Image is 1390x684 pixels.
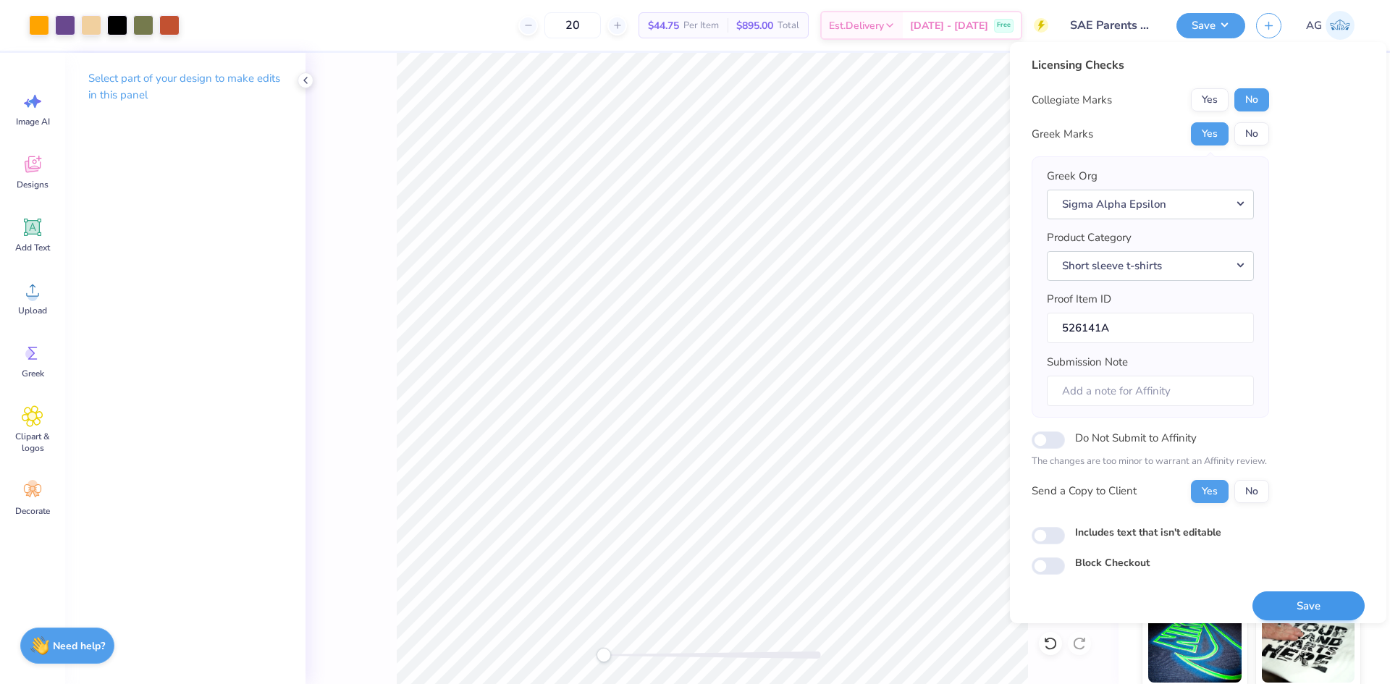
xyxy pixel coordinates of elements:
[1234,480,1269,503] button: No
[15,505,50,517] span: Decorate
[1032,92,1112,109] div: Collegiate Marks
[1075,525,1221,540] label: Includes text that isn't editable
[683,18,719,33] span: Per Item
[997,20,1011,30] span: Free
[16,116,50,127] span: Image AI
[1047,354,1128,371] label: Submission Note
[736,18,773,33] span: $895.00
[22,368,44,379] span: Greek
[1191,480,1229,503] button: Yes
[778,18,799,33] span: Total
[1306,17,1322,34] span: AG
[544,12,601,38] input: – –
[648,18,679,33] span: $44.75
[9,431,56,454] span: Clipart & logos
[1047,291,1111,308] label: Proof Item ID
[1326,11,1355,40] img: Aljosh Eyron Garcia
[1075,555,1150,570] label: Block Checkout
[1262,610,1355,683] img: Water based Ink
[15,242,50,253] span: Add Text
[1191,88,1229,111] button: Yes
[1047,251,1254,281] button: Short sleeve t-shirts
[910,18,988,33] span: [DATE] - [DATE]
[1234,88,1269,111] button: No
[17,179,49,190] span: Designs
[1047,168,1098,185] label: Greek Org
[18,305,47,316] span: Upload
[1234,122,1269,145] button: No
[1047,229,1132,246] label: Product Category
[1047,190,1254,219] button: Sigma Alpha Epsilon
[829,18,884,33] span: Est. Delivery
[53,639,105,653] strong: Need help?
[597,648,611,662] div: Accessibility label
[1300,11,1361,40] a: AG
[1047,376,1254,407] input: Add a note for Affinity
[1075,428,1197,447] label: Do Not Submit to Affinity
[1032,455,1269,469] p: The changes are too minor to warrant an Affinity review.
[1059,11,1166,40] input: Untitled Design
[1148,610,1242,683] img: Glow in the Dark Ink
[1032,483,1137,499] div: Send a Copy to Client
[1032,56,1269,74] div: Licensing Checks
[1191,122,1229,145] button: Yes
[1252,591,1365,621] button: Save
[88,70,282,104] p: Select part of your design to make edits in this panel
[1032,126,1093,143] div: Greek Marks
[1176,13,1245,38] button: Save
